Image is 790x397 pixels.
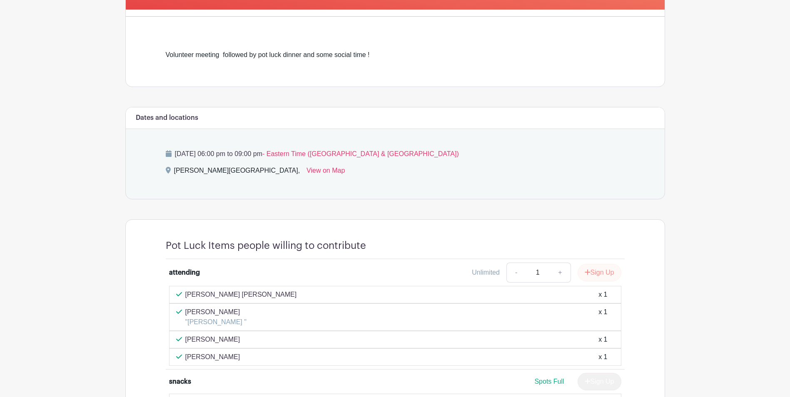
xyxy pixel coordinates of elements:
[534,378,564,385] span: Spots Full
[598,352,607,362] div: x 1
[550,263,571,283] a: +
[307,166,345,179] a: View on Map
[166,240,366,252] h4: Pot Luck Items people willing to contribute
[185,335,240,345] p: [PERSON_NAME]
[598,290,607,300] div: x 1
[185,307,247,317] p: [PERSON_NAME]
[185,290,297,300] p: [PERSON_NAME] [PERSON_NAME]
[472,268,500,278] div: Unlimited
[166,149,625,159] p: [DATE] 06:00 pm to 09:00 pm
[169,268,200,278] div: attending
[169,377,191,387] div: snacks
[578,264,621,281] button: Sign Up
[185,352,240,362] p: [PERSON_NAME]
[262,150,459,157] span: - Eastern Time ([GEOGRAPHIC_DATA] & [GEOGRAPHIC_DATA])
[598,335,607,345] div: x 1
[185,317,247,327] p: "[PERSON_NAME] "
[166,50,625,60] div: Volunteer meeting followed by pot luck dinner and some social time !
[506,263,526,283] a: -
[174,166,300,179] div: [PERSON_NAME][GEOGRAPHIC_DATA],
[136,114,198,122] h6: Dates and locations
[598,307,607,327] div: x 1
